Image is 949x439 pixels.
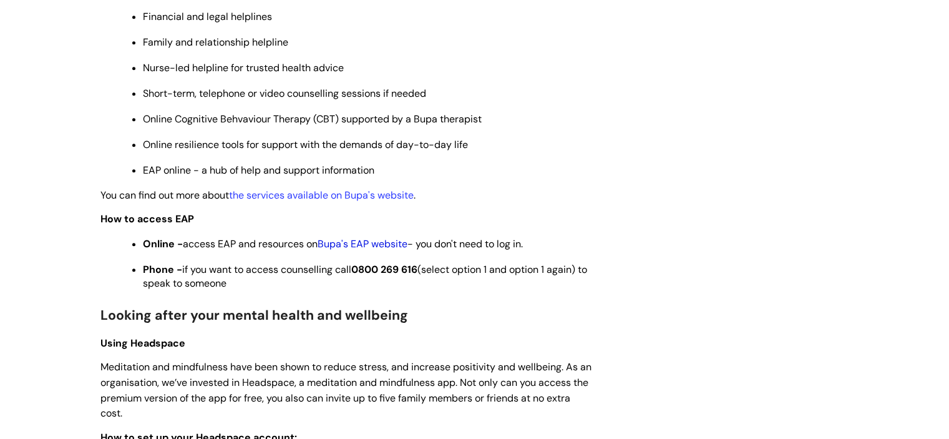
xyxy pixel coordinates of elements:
span: Online Cognitive Behvaviour Therapy (CBT) supported by a Bupa therapist [143,112,482,126]
span: Meditation and mindfulness have been shown to reduce stress, and increase positivity and wellbein... [100,360,591,420]
span: Short-term, telephone or video counselling sessions if needed [143,87,426,100]
span: if you want to access counselling call (select option 1 and option 1 again) to speak to someone [143,263,587,290]
strong: Online - [143,237,183,250]
span: Financial and legal helplines [143,10,272,23]
span: access EAP and resources on - you don't need to log in. [143,237,523,250]
a: the services available on Bupa's website [229,189,414,202]
strong: How to access EAP [100,212,194,225]
strong: Phone - [143,263,182,276]
span: Family and relationship helpline [143,36,288,49]
span: Using Headspace [100,337,185,350]
span: Nurse-led helpline for trusted health advice [143,61,344,74]
span: Looking after your mental health and wellbeing [100,307,408,324]
strong: 0800 269 616 [351,263,417,276]
span: Online resilience tools for support with the demands of day-to-day life [143,138,468,151]
a: Bupa's EAP website [318,237,407,250]
span: You can find out more about . [100,189,416,202]
span: EAP online - a hub of help and support information [143,164,374,177]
